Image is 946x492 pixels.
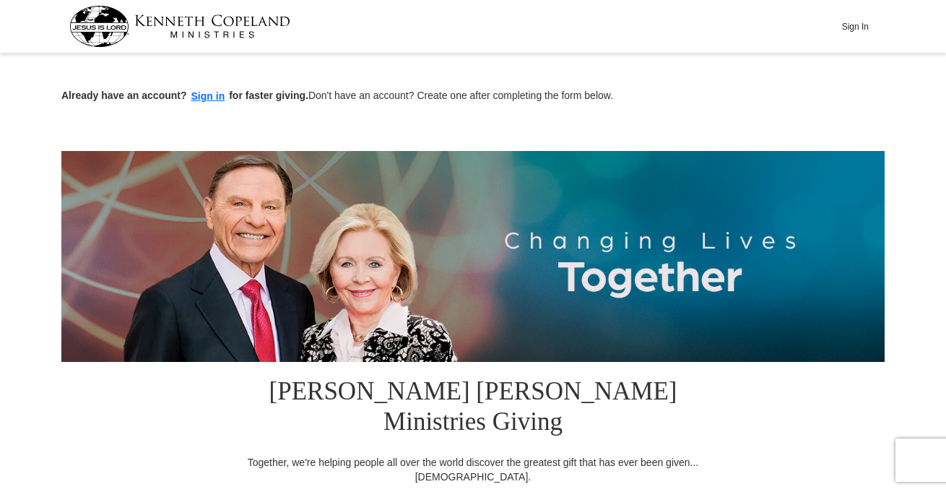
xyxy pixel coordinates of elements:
[238,362,708,455] h1: [PERSON_NAME] [PERSON_NAME] Ministries Giving
[61,88,885,105] p: Don't have an account? Create one after completing the form below.
[69,6,290,47] img: kcm-header-logo.svg
[238,455,708,484] div: Together, we're helping people all over the world discover the greatest gift that has ever been g...
[833,15,877,38] button: Sign In
[61,90,308,101] strong: Already have an account? for faster giving.
[187,88,230,105] button: Sign in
